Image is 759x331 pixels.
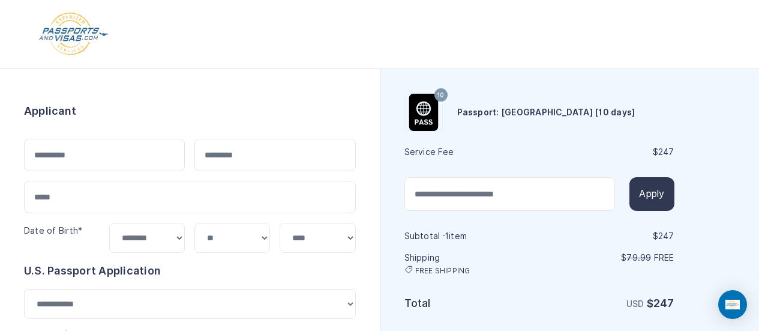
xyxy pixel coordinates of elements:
h6: Service Fee [404,146,538,158]
h6: Shipping [404,252,538,276]
img: Product Name [405,94,442,131]
span: FREE SHIPPING [415,266,470,276]
h6: U.S. Passport Application [24,263,356,279]
span: 247 [658,147,674,157]
button: Apply [629,177,674,211]
h6: Total [404,295,538,312]
label: Date of Birth* [24,226,82,235]
h6: Subtotal · item [404,230,538,242]
span: Free [654,253,674,263]
strong: $ [647,297,674,309]
span: 10 [437,88,444,103]
div: Open Intercom Messenger [718,290,747,319]
div: $ [541,230,674,242]
div: $ [541,146,674,158]
span: 247 [658,231,674,241]
img: Logo [38,12,109,56]
span: USD [626,299,644,309]
p: $ [541,252,674,264]
span: 79.99 [626,253,651,263]
span: 247 [653,297,674,309]
h6: Applicant [24,103,76,120]
h6: Passport: [GEOGRAPHIC_DATA] [10 days] [457,106,635,118]
span: 1 [445,231,449,241]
